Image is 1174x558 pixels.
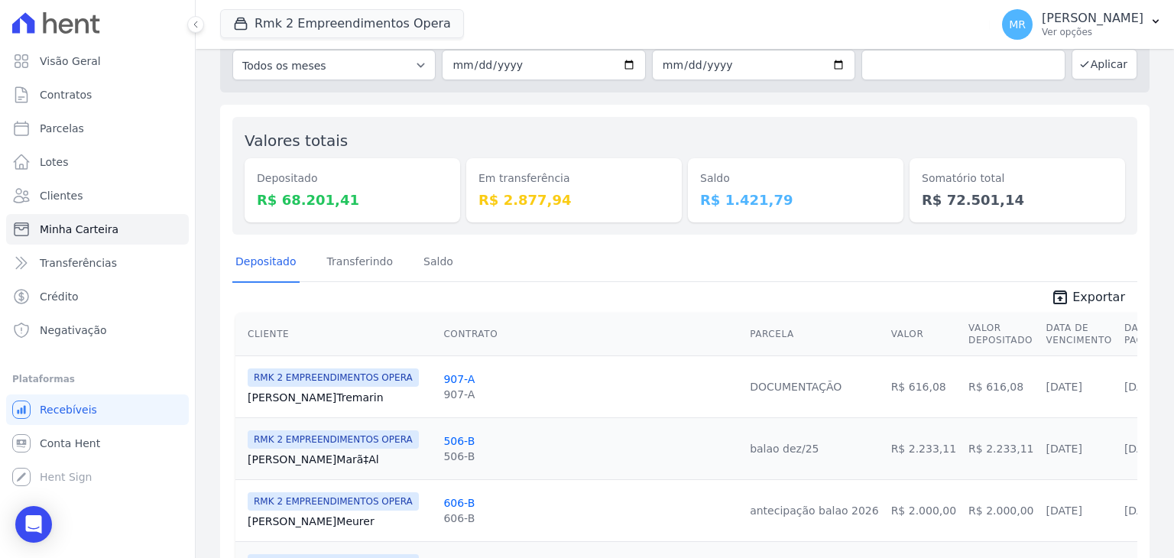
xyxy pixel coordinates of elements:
[248,390,431,405] a: [PERSON_NAME]Tremarin
[990,3,1174,46] button: MR [PERSON_NAME] Ver opções
[248,368,419,387] span: RMK 2 EMPREENDIMENTOS OPERA
[443,449,475,464] div: 506-B
[6,394,189,425] a: Recebíveis
[962,313,1039,356] th: Valor Depositado
[40,323,107,338] span: Negativação
[1046,381,1082,393] a: [DATE]
[40,121,84,136] span: Parcelas
[6,214,189,245] a: Minha Carteira
[962,479,1039,541] td: R$ 2.000,00
[750,443,819,455] a: balao dez/25
[248,514,431,529] a: [PERSON_NAME]Meurer
[1051,288,1069,307] i: unarchive
[700,170,891,187] dt: Saldo
[220,9,464,38] button: Rmk 2 Empreendimentos Opera
[40,188,83,203] span: Clientes
[248,430,419,449] span: RMK 2 EMPREENDIMENTOS OPERA
[962,417,1039,479] td: R$ 2.233,11
[443,497,475,509] a: 606-B
[12,370,183,388] div: Plataformas
[885,355,962,417] td: R$ 616,08
[257,170,448,187] dt: Depositado
[885,479,962,541] td: R$ 2.000,00
[962,355,1039,417] td: R$ 616,08
[40,154,69,170] span: Lotes
[885,313,962,356] th: Valor
[1039,288,1137,310] a: unarchive Exportar
[6,147,189,177] a: Lotes
[1040,313,1118,356] th: Data de Vencimento
[922,170,1113,187] dt: Somatório total
[6,79,189,110] a: Contratos
[40,289,79,304] span: Crédito
[420,243,456,283] a: Saldo
[750,381,842,393] a: DOCUMENTAÇÃO
[6,113,189,144] a: Parcelas
[245,131,348,150] label: Valores totais
[1009,19,1026,30] span: MR
[443,435,475,447] a: 506-B
[257,190,448,210] dd: R$ 68.201,41
[443,387,475,402] div: 907-A
[40,402,97,417] span: Recebíveis
[6,180,189,211] a: Clientes
[1124,443,1160,455] a: [DATE]
[232,243,300,283] a: Depositado
[1046,443,1082,455] a: [DATE]
[1124,504,1160,517] a: [DATE]
[478,190,670,210] dd: R$ 2.877,94
[744,313,884,356] th: Parcela
[443,511,475,526] div: 606-B
[1042,11,1143,26] p: [PERSON_NAME]
[40,255,117,271] span: Transferências
[40,54,101,69] span: Visão Geral
[922,190,1113,210] dd: R$ 72.501,14
[6,315,189,346] a: Negativação
[235,313,437,356] th: Cliente
[324,243,397,283] a: Transferindo
[885,417,962,479] td: R$ 2.233,11
[6,281,189,312] a: Crédito
[40,87,92,102] span: Contratos
[1046,504,1082,517] a: [DATE]
[1072,288,1125,307] span: Exportar
[1072,49,1137,79] button: Aplicar
[40,222,118,237] span: Minha Carteira
[437,313,744,356] th: Contrato
[6,46,189,76] a: Visão Geral
[1124,381,1160,393] a: [DATE]
[478,170,670,187] dt: Em transferência
[248,492,419,511] span: RMK 2 EMPREENDIMENTOS OPERA
[40,436,100,451] span: Conta Hent
[1042,26,1143,38] p: Ver opções
[6,248,189,278] a: Transferências
[700,190,891,210] dd: R$ 1.421,79
[15,506,52,543] div: Open Intercom Messenger
[750,504,878,517] a: antecipação balao 2026
[248,452,431,467] a: [PERSON_NAME]Marã‡Al
[443,373,475,385] a: 907-A
[6,428,189,459] a: Conta Hent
